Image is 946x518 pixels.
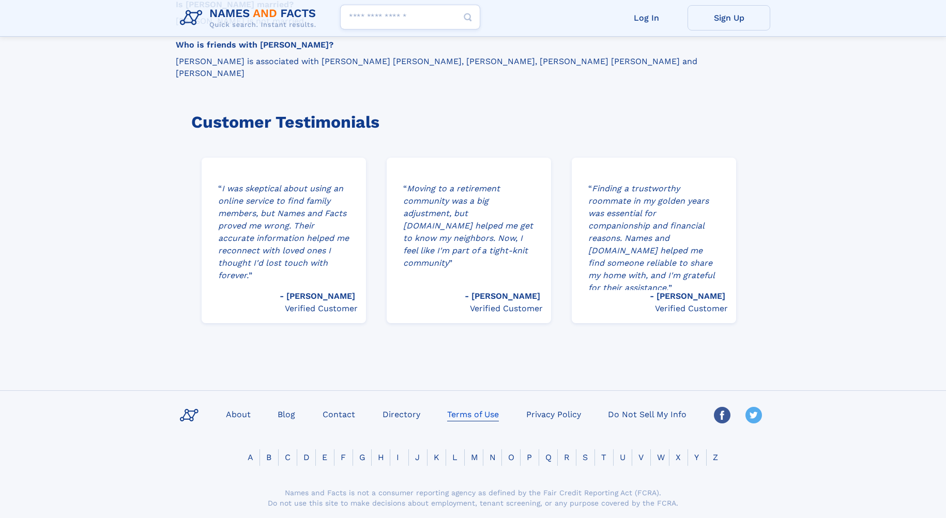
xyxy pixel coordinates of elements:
[502,452,521,462] a: O
[241,452,260,462] a: A
[669,452,687,462] a: X
[707,452,724,462] a: Z
[465,302,543,315] div: Verified Customer
[604,406,691,421] a: Do Not Sell My Info
[279,452,297,462] a: C
[522,406,585,421] a: Privacy Policy
[576,452,594,462] a: S
[428,452,446,462] a: K
[176,4,325,32] img: Logo Names and Facts
[558,452,576,462] a: R
[318,406,359,421] a: Contact
[539,452,558,462] a: Q
[465,290,543,302] div: [PERSON_NAME]
[521,452,538,462] a: P
[222,406,255,421] a: About
[483,452,502,462] a: N
[455,5,480,30] button: Search Button
[650,302,728,315] div: Verified Customer
[353,452,372,462] a: G
[650,290,728,302] div: [PERSON_NAME]
[260,452,278,462] a: B
[651,452,671,462] a: W
[176,56,761,79] p: [PERSON_NAME] is associated with [PERSON_NAME] [PERSON_NAME], [PERSON_NAME], [PERSON_NAME] [PERSO...
[443,406,503,421] a: Terms of Use
[605,5,688,31] a: Log In
[218,184,349,280] i: I was skeptical about using an online service to find family members, but Names and Facts proved ...
[688,452,705,462] a: Y
[273,406,299,421] a: Blog
[465,452,484,462] a: M
[614,452,632,462] a: U
[745,407,762,423] img: Twitter
[340,5,480,29] input: search input
[280,302,358,315] div: Verified Customer
[378,406,424,421] a: Directory
[334,452,352,462] a: F
[446,452,464,462] a: L
[266,487,680,508] div: Names and Facts is not a consumer reporting agency as defined by the Fair Credit Reporting Act (F...
[632,452,650,462] a: V
[595,452,613,462] a: T
[176,39,761,51] h3: Who is friends with [PERSON_NAME]?
[316,452,333,462] a: E
[191,112,745,132] h3: Customer Testimonials
[403,184,533,268] i: Moving to a retirement community was a big adjustment, but [DOMAIN_NAME] helped me get to know my...
[372,452,390,462] a: H
[390,452,405,462] a: I
[688,5,770,31] a: Sign Up
[409,452,426,462] a: J
[297,452,316,462] a: D
[588,184,714,293] i: Finding a trustworthy roommate in my golden years was essential for companionship and financial r...
[714,407,730,423] img: Facebook
[280,290,358,302] div: [PERSON_NAME]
